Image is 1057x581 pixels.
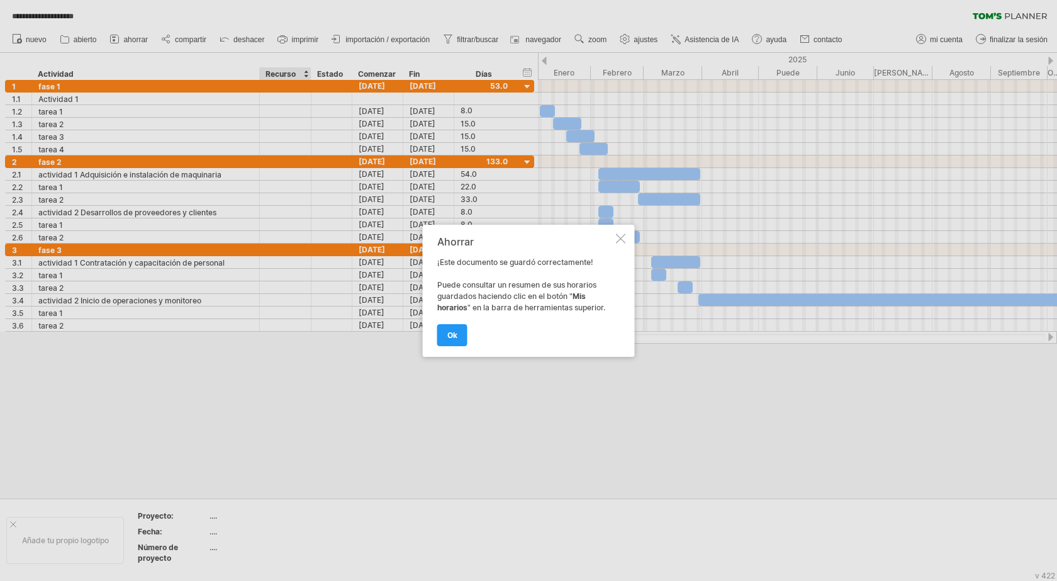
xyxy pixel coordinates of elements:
font: ¡Este documento se guardó correctamente! [437,257,593,267]
font: Ahorrar [437,235,474,248]
a: OK [437,324,467,346]
font: OK [447,330,457,340]
font: " en la barra de herramientas superior. [467,303,605,312]
font: Puede consultar un resumen de sus horarios guardados haciendo clic en el botón " [437,280,596,301]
